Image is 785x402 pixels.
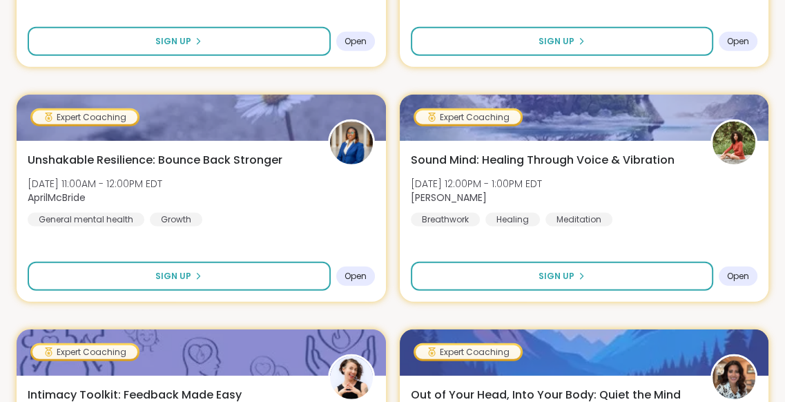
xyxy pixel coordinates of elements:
[411,177,542,191] span: [DATE] 12:00PM - 1:00PM EDT
[411,213,480,227] div: Breathwork
[32,345,137,359] div: Expert Coaching
[545,213,612,227] div: Meditation
[416,345,521,359] div: Expert Coaching
[539,270,574,283] span: Sign Up
[28,177,162,191] span: [DATE] 11:00AM - 12:00PM EDT
[411,262,714,291] button: Sign Up
[28,262,331,291] button: Sign Up
[762,6,779,23] div: Close Step
[713,122,755,164] img: Joana_Ayala
[330,122,373,164] img: AprilMcBride
[727,271,749,282] span: Open
[713,356,755,399] img: nicopa810
[539,35,574,48] span: Sign Up
[28,27,331,56] button: Sign Up
[330,356,373,399] img: JuliaSatterlee
[28,191,86,204] b: AprilMcBride
[411,27,714,56] button: Sign Up
[345,271,367,282] span: Open
[32,111,137,124] div: Expert Coaching
[28,152,282,169] span: Unshakable Resilience: Bounce Back Stronger
[416,111,521,124] div: Expert Coaching
[727,36,749,47] span: Open
[411,191,487,204] b: [PERSON_NAME]
[150,213,202,227] div: Growth
[411,152,675,169] span: Sound Mind: Healing Through Voice & Vibration
[345,36,367,47] span: Open
[155,270,191,283] span: Sign Up
[155,35,191,48] span: Sign Up
[485,213,540,227] div: Healing
[28,213,144,227] div: General mental health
